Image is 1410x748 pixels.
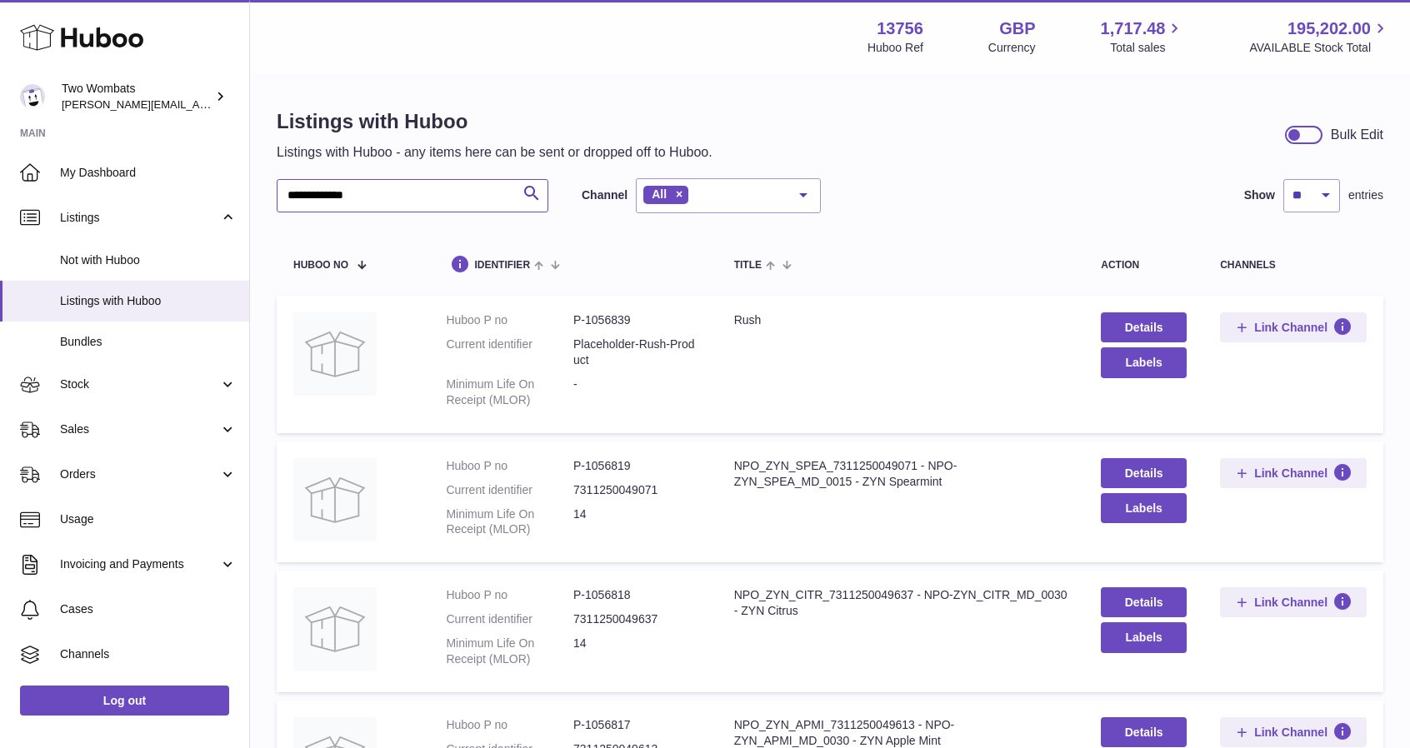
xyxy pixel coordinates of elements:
span: Link Channel [1254,320,1327,335]
span: identifier [474,260,530,271]
dd: 14 [573,506,701,538]
dt: Huboo P no [446,458,573,474]
a: Details [1101,717,1187,747]
div: NPO_ZYN_CITR_7311250049637 - NPO-ZYN_CITR_MD_0030 - ZYN Citrus [734,587,1068,619]
span: Link Channel [1254,466,1327,481]
span: Not with Huboo [60,252,237,268]
div: NPO_ZYN_SPEA_7311250049071 - NPO-ZYN_SPEA_MD_0015 - ZYN Spearmint [734,458,1068,490]
dt: Huboo P no [446,312,573,328]
dd: 14 [573,636,701,667]
span: Link Channel [1254,595,1327,610]
div: Huboo Ref [867,40,923,56]
span: Link Channel [1254,725,1327,740]
button: Link Channel [1220,587,1367,617]
span: Total sales [1110,40,1184,56]
span: My Dashboard [60,165,237,181]
span: 195,202.00 [1287,17,1371,40]
dt: Huboo P no [446,717,573,733]
button: Link Channel [1220,312,1367,342]
span: Orders [60,466,219,482]
a: 1,717.48 Total sales [1101,17,1185,56]
label: Show [1244,187,1275,203]
span: All [652,187,667,201]
dd: P-1056839 [573,312,701,328]
img: NPO_ZYN_SPEA_7311250049071 - NPO-ZYN_SPEA_MD_0015 - ZYN Spearmint [293,458,377,541]
div: action [1101,260,1187,271]
dd: Placeholder-Rush-Product [573,337,701,368]
dd: P-1056817 [573,717,701,733]
a: Log out [20,686,229,716]
dt: Current identifier [446,337,573,368]
span: Huboo no [293,260,348,271]
span: Usage [60,511,237,527]
img: Rush [293,312,377,396]
button: Link Channel [1220,717,1367,747]
dd: 7311250049637 [573,611,701,627]
button: Labels [1101,622,1187,652]
span: entries [1348,187,1383,203]
a: Details [1101,458,1187,488]
dt: Minimum Life On Receipt (MLOR) [446,506,573,538]
span: AVAILABLE Stock Total [1249,40,1390,56]
div: channels [1220,260,1367,271]
span: 1,717.48 [1101,17,1166,40]
dt: Huboo P no [446,587,573,603]
div: Currency [988,40,1036,56]
strong: 13756 [877,17,923,40]
label: Channel [582,187,627,203]
div: Two Wombats [62,81,212,112]
strong: GBP [999,17,1035,40]
dd: P-1056818 [573,587,701,603]
dd: 7311250049071 [573,482,701,498]
button: Link Channel [1220,458,1367,488]
a: Details [1101,312,1187,342]
dt: Current identifier [446,611,573,627]
dt: Minimum Life On Receipt (MLOR) [446,636,573,667]
span: Listings with Huboo [60,293,237,309]
span: Stock [60,376,219,392]
span: title [734,260,762,271]
dd: - [573,376,701,408]
span: Listings [60,210,219,226]
button: Labels [1101,493,1187,523]
a: 195,202.00 AVAILABLE Stock Total [1249,17,1390,56]
span: Bundles [60,334,237,350]
a: Details [1101,587,1187,617]
img: NPO_ZYN_CITR_7311250049637 - NPO-ZYN_CITR_MD_0030 - ZYN Citrus [293,587,377,671]
span: Channels [60,646,237,662]
span: Cases [60,601,237,617]
button: Labels [1101,347,1187,377]
h1: Listings with Huboo [277,108,712,135]
span: Sales [60,421,219,437]
img: adam.randall@twowombats.com [20,84,45,109]
div: Rush [734,312,1068,328]
dt: Current identifier [446,482,573,498]
dd: P-1056819 [573,458,701,474]
p: Listings with Huboo - any items here can be sent or dropped off to Huboo. [277,143,712,162]
span: Invoicing and Payments [60,556,219,572]
span: [PERSON_NAME][EMAIL_ADDRESS][PERSON_NAME][DOMAIN_NAME] [62,97,423,111]
dt: Minimum Life On Receipt (MLOR) [446,376,573,408]
div: Bulk Edit [1331,126,1383,144]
